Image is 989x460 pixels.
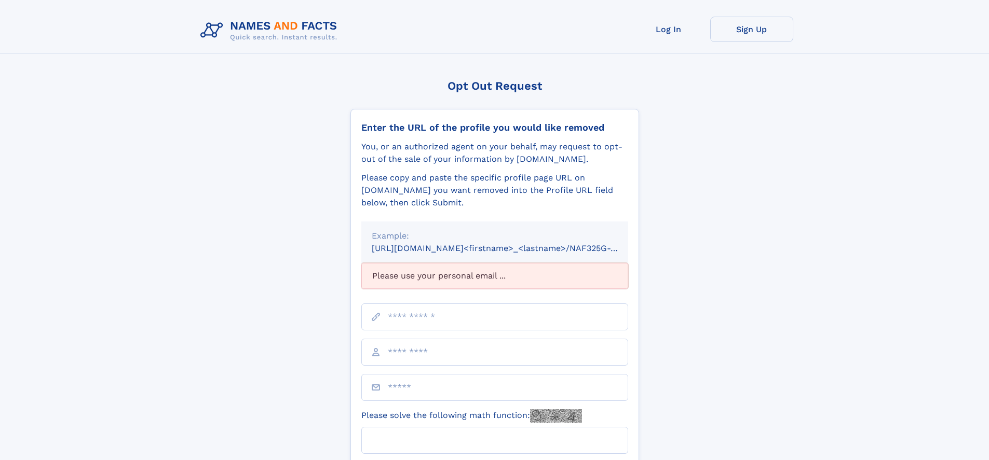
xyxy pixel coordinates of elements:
div: You, or an authorized agent on your behalf, may request to opt-out of the sale of your informatio... [361,141,628,165]
a: Sign Up [710,17,793,42]
div: Example: [372,230,618,242]
div: Please copy and paste the specific profile page URL on [DOMAIN_NAME] you want removed into the Pr... [361,172,628,209]
img: Logo Names and Facts [196,17,346,45]
label: Please solve the following math function: [361,409,582,423]
small: [URL][DOMAIN_NAME]<firstname>_<lastname>/NAF325G-xxxxxxxx [372,243,648,253]
div: Opt Out Request [350,79,639,92]
div: Enter the URL of the profile you would like removed [361,122,628,133]
div: Please use your personal email ... [361,263,628,289]
a: Log In [627,17,710,42]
